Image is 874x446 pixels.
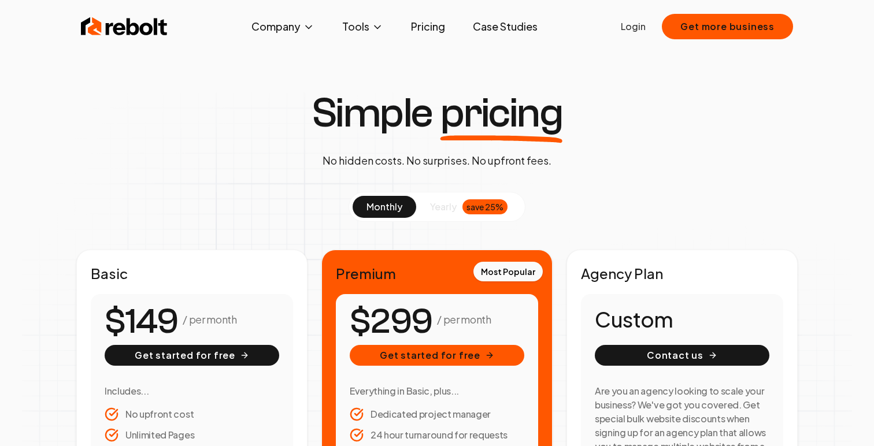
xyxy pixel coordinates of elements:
h2: Premium [336,264,538,283]
a: Case Studies [464,15,547,38]
number-flow-react: $149 [105,296,178,348]
li: No upfront cost [105,407,279,421]
h1: Simple [312,92,563,134]
button: Tools [333,15,392,38]
div: save 25% [462,199,508,214]
button: yearlysave 25% [416,196,521,218]
button: Contact us [595,345,769,366]
a: Login [621,20,646,34]
button: monthly [353,196,416,218]
p: / per month [183,311,236,328]
h2: Basic [91,264,293,283]
button: Get started for free [105,345,279,366]
span: monthly [366,200,402,213]
p: No hidden costs. No surprises. No upfront fees. [323,153,551,169]
h1: Custom [595,308,769,331]
p: / per month [437,311,491,328]
div: Most Popular [473,262,543,281]
li: Unlimited Pages [105,428,279,442]
button: Get started for free [350,345,524,366]
li: 24 hour turnaround for requests [350,428,524,442]
img: Rebolt Logo [81,15,168,38]
span: pricing [440,92,563,134]
h3: Includes... [105,384,279,398]
number-flow-react: $299 [350,296,432,348]
a: Pricing [402,15,454,38]
h3: Everything in Basic, plus... [350,384,524,398]
button: Company [242,15,324,38]
li: Dedicated project manager [350,407,524,421]
h2: Agency Plan [581,264,783,283]
button: Get more business [662,14,793,39]
span: yearly [430,200,457,214]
